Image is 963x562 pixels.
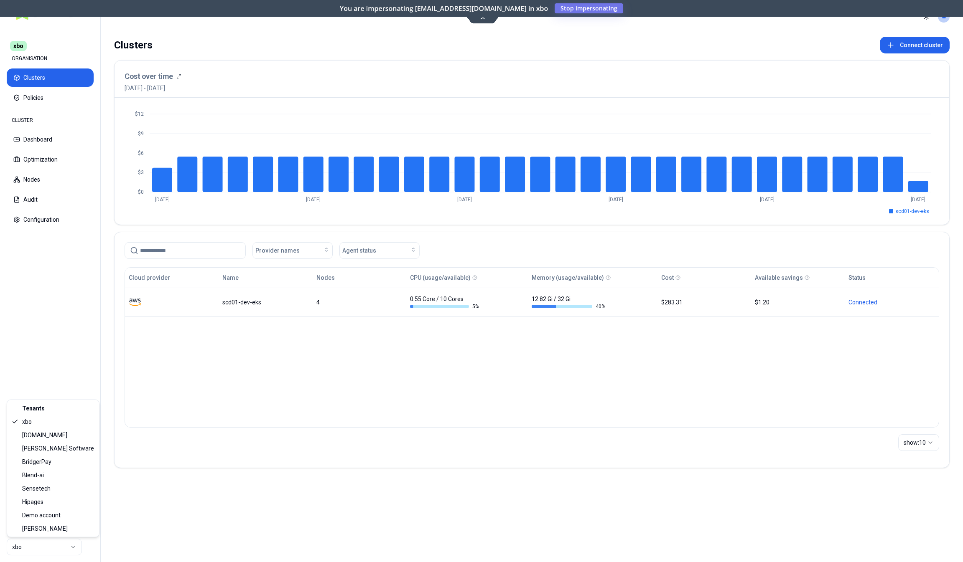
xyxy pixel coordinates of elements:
span: Hipages [22,498,43,506]
span: Demo account [22,511,61,519]
span: [PERSON_NAME] [22,524,68,533]
span: Blend-ai [22,471,44,479]
div: Tenants [9,402,97,415]
span: [DOMAIN_NAME] [22,431,67,439]
span: BridgerPay [22,458,51,466]
span: Sensetech [22,484,51,493]
span: [PERSON_NAME] Software [22,444,94,453]
span: xbo [22,418,32,426]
